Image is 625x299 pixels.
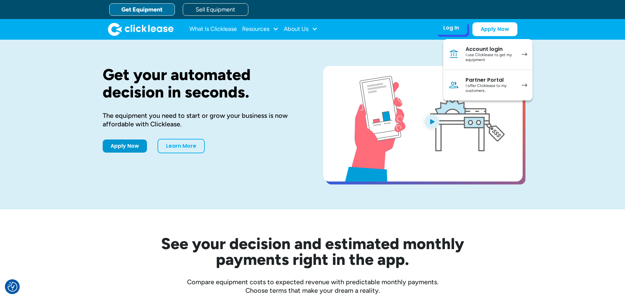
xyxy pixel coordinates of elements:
div: Resources [242,23,279,36]
img: Clicklease logo [108,23,174,36]
div: Account login [466,46,515,53]
div: Partner Portal [466,77,515,83]
img: arrow [522,83,527,87]
img: Blue play button logo on a light blue circular background [423,112,441,131]
a: home [108,23,174,36]
img: Person icon [448,80,459,90]
img: arrow [522,53,527,56]
div: I use Clicklease to get my equipment [466,53,515,63]
button: Consent Preferences [8,282,17,292]
div: I offer Clicklease to my customers. [466,83,515,94]
a: Partner PortalI offer Clicklease to my customers. [443,70,532,100]
a: open lightbox [323,66,523,182]
a: Account loginI use Clicklease to get my equipment [443,39,532,70]
h1: Get your automated decision in seconds. [103,66,302,101]
a: Sell Equipment [183,3,248,16]
h2: See your decision and estimated monthly payments right in the app. [129,236,496,267]
div: Log In [443,25,459,31]
a: Apply Now [103,139,147,153]
a: Learn More [157,139,205,153]
a: Apply Now [472,22,517,36]
div: The equipment you need to start or grow your business is now affordable with Clicklease. [103,111,302,128]
a: What Is Clicklease [189,23,237,36]
div: About Us [284,23,318,36]
img: Bank icon [448,49,459,59]
img: Revisit consent button [8,282,17,292]
nav: Log In [443,39,532,100]
div: Compare equipment costs to expected revenue with predictable monthly payments. Choose terms that ... [103,278,523,295]
a: Get Equipment [109,3,175,16]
